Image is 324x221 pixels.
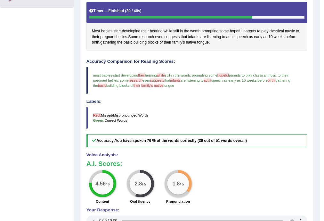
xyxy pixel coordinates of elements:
span: Click to see word definition [165,34,180,40]
span: Click to see word definition [139,34,154,40]
b: A.I. Scores: [86,160,122,167]
span: birth, [268,78,276,82]
span: Click to see word definition [190,29,200,34]
h4: Accuracy Comparison for Reading Scores: [86,59,308,64]
span: while [157,73,165,77]
span: Click to see word definition [100,34,115,40]
h4: Your Response: [86,208,308,213]
small: / 6 [106,182,110,186]
span: Click to see word definition [286,34,296,40]
span: Click to see word definition [249,34,253,40]
h4: Voice Analysis: [86,153,308,158]
span: some [120,78,129,82]
span: Click to see word definition [159,40,163,45]
b: Red: [93,113,101,117]
span: Click to see word definition [155,34,164,40]
blockquote: Missed/Mispronounced Words Correct Words [86,107,308,129]
span: Click to see word definition [201,29,218,34]
span: Click to see word definition [270,29,284,34]
span: Click to see word definition [285,29,295,34]
span: Click to see word definition [100,40,116,45]
small: / 5 [180,182,184,186]
small: / 5 [142,182,146,186]
span: hearing [145,73,157,77]
span: Click to see word definition [128,34,138,40]
span: prompting some [192,73,217,77]
b: 30 / 40s [126,9,140,13]
span: Click to see word definition [268,34,272,40]
span: research [129,78,142,82]
span: Click to see word definition [220,29,229,34]
span: are listening to [181,78,204,82]
span: still in the womb [165,73,190,77]
label: Pronunciation [166,199,190,204]
span: adult [204,78,211,82]
span: Click to see word definition [148,40,158,45]
b: ) [140,9,142,13]
span: their [134,84,141,87]
span: Click to see word definition [263,34,267,40]
span: suggests [150,78,164,82]
span: Click to see word definition [113,29,121,34]
big: 1.8 [172,181,180,187]
span: Click to see word definition [262,29,269,34]
span: Click to see word definition [124,40,133,45]
b: ( [125,9,126,13]
b: Finished [109,9,124,13]
span: Click to see word definition [142,29,149,34]
span: Click to see word definition [172,40,185,45]
span: Click to see word definition [257,29,260,34]
big: 2.8 [134,181,142,187]
span: , [190,73,191,77]
span: Click to see word definition [188,34,199,40]
span: Click to see word definition [236,34,248,40]
span: Click to see word definition [207,34,221,40]
span: Click to see word definition [197,40,209,45]
span: Click to see word definition [243,29,256,34]
span: Click to see word definition [117,40,123,45]
span: Click to see word definition [117,34,127,40]
label: Oral fluency [130,199,150,204]
h4: Labels: [86,99,308,104]
span: hopeful [217,73,229,77]
h5: Accuracy: [86,134,308,147]
span: building blocks of [106,84,134,87]
span: Click to see word definition [181,34,187,40]
span: even [142,78,150,82]
span: Click to see word definition [184,29,190,34]
span: Click to see word definition [134,40,147,45]
span: parents to play classical music to their pregnant bellies [93,73,290,82]
b: Green: [93,119,105,122]
span: Click to see word definition [173,29,179,34]
h5: Timer — [89,9,141,13]
span: Click to see word definition [296,29,299,34]
div: , . , . [86,2,308,51]
span: Click to see word definition [92,34,99,40]
big: 4.56 [95,181,106,187]
span: Click to see word definition [226,34,235,40]
span: their [138,73,145,77]
span: Click to see word definition [274,34,285,40]
span: Click to see word definition [92,29,100,34]
label: Content [96,199,109,204]
span: Click to see word definition [254,34,262,40]
span: Click to see word definition [164,29,172,34]
span: that [164,78,170,82]
span: Click to see word definition [222,34,225,40]
span: most babies start developing [93,73,138,77]
span: Click to see word definition [150,29,163,34]
span: Click to see word definition [92,40,99,45]
span: Click to see word definition [180,29,183,34]
span: tongue [163,84,174,87]
span: Click to see word definition [101,29,112,34]
span: family's [141,84,153,87]
span: Click to see word definition [186,40,196,45]
span: . [118,78,119,82]
span: native [154,84,163,87]
span: speech as early as 10 weeks before [211,78,268,82]
span: Click to see word definition [164,40,171,45]
span: Click to see word definition [122,29,141,34]
span: Click to see word definition [230,29,242,34]
span: basic [98,84,106,87]
b: You have spoken 76 % of the words correctly (39 out of 51 words overall) [115,138,247,143]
